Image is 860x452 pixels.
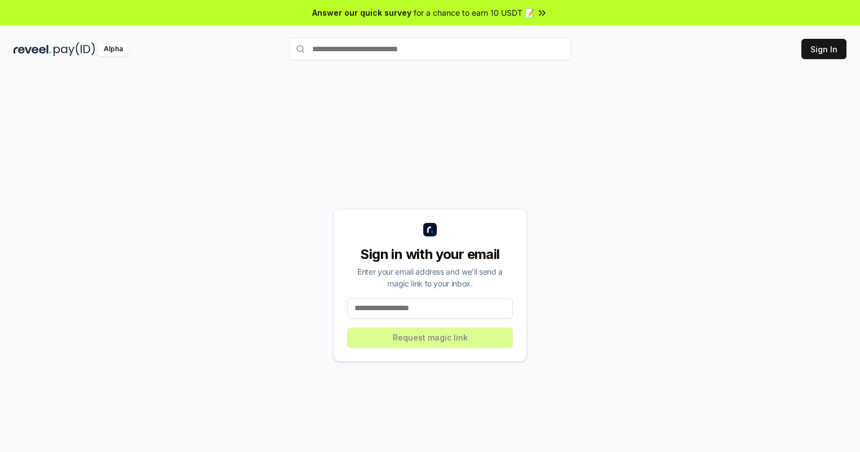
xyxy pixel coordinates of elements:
button: Sign In [801,39,846,59]
img: reveel_dark [14,42,51,56]
span: Answer our quick survey [312,7,411,19]
span: for a chance to earn 10 USDT 📝 [414,7,534,19]
div: Alpha [97,42,129,56]
div: Enter your email address and we’ll send a magic link to your inbox. [347,266,513,289]
div: Sign in with your email [347,245,513,263]
img: logo_small [423,223,437,236]
img: pay_id [54,42,95,56]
